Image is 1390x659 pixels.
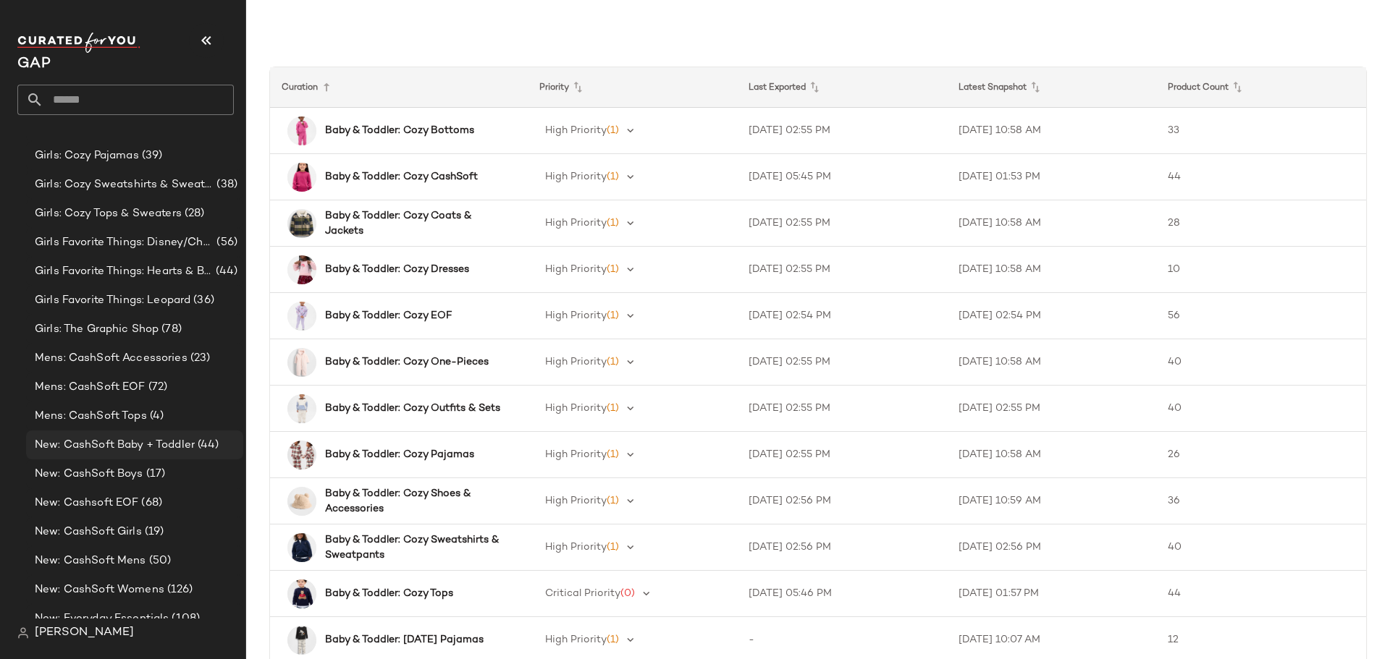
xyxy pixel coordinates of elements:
td: 40 [1156,386,1366,432]
span: Girls: Cozy Tops & Sweaters [35,205,182,222]
td: 40 [1156,524,1366,571]
span: High Priority [545,264,607,275]
span: Girls Favorite Things: Leopard [35,292,190,309]
span: High Priority [545,218,607,229]
td: [DATE] 02:54 PM [737,293,947,339]
td: [DATE] 10:59 AM [947,478,1157,524]
span: (1) [607,542,619,553]
span: Mens: CashSoft Accessories [35,350,188,367]
span: (1) [607,310,619,321]
b: Baby & Toddler: Cozy EOF [325,308,452,323]
span: High Priority [545,403,607,414]
td: [DATE] 02:55 PM [947,386,1157,432]
td: 40 [1156,339,1366,386]
span: High Priority [545,357,607,367]
span: (28) [182,205,205,222]
b: Baby & Toddler: Cozy CashSoft [325,169,478,184]
b: Baby & Toddler: Cozy Tops [325,586,453,601]
span: (1) [607,125,619,136]
td: [DATE] 01:53 PM [947,154,1157,200]
span: (50) [146,553,172,569]
span: (0) [620,588,635,599]
b: Baby & Toddler: Cozy Shoes & Accessories [325,486,502,516]
span: New: CashSoft Womens [35,582,164,598]
th: Priority [528,67,738,108]
td: [DATE] 02:55 PM [737,432,947,478]
td: [DATE] 02:55 PM [737,247,947,293]
td: [DATE] 05:46 PM [737,571,947,617]
span: Girls: Cozy Sweatshirts & Sweatpants [35,177,214,193]
b: Baby & Toddler: Cozy Pajamas [325,447,474,462]
span: (56) [214,234,237,251]
span: High Priority [545,125,607,136]
span: (44) [195,437,219,454]
th: Last Exported [737,67,947,108]
span: (44) [213,263,237,280]
img: svg%3e [17,627,29,639]
span: New: Cashsoft EOF [35,495,138,511]
td: 36 [1156,478,1366,524]
img: cn60127558.jpg [287,348,316,377]
span: Mens: CashSoft EOF [35,379,146,396]
span: (72) [146,379,168,396]
td: [DATE] 10:58 AM [947,339,1157,386]
img: cn60331806.jpg [287,255,316,284]
b: Baby & Toddler: Cozy Outfits & Sets [325,401,500,416]
span: New: CashSoft Girls [35,524,142,540]
span: High Priority [545,634,607,645]
span: (23) [188,350,211,367]
img: cfy_white_logo.C9jOOHJF.svg [17,33,140,53]
img: cn60376316.jpg [287,579,316,608]
span: (78) [159,321,182,338]
span: (1) [607,264,619,275]
span: (108) [169,611,200,627]
td: [DATE] 02:55 PM [737,200,947,247]
td: [DATE] 02:55 PM [737,108,947,154]
td: [DATE] 10:58 AM [947,247,1157,293]
td: 44 [1156,571,1366,617]
td: 33 [1156,108,1366,154]
img: cn60219595.jpg [287,487,316,516]
td: 56 [1156,293,1366,339]
span: High Priority [545,496,607,506]
img: cn59894304.jpg [287,209,316,238]
span: High Priority [545,449,607,460]
img: cn60213542.jpg [287,302,316,331]
span: (38) [214,177,237,193]
span: High Priority [545,171,607,182]
b: Baby & Toddler: Cozy Dresses [325,262,469,277]
span: New: CashSoft Mens [35,553,146,569]
td: [DATE] 05:45 PM [737,154,947,200]
span: (1) [607,357,619,367]
span: (1) [607,218,619,229]
span: New: CashSoft Boys [35,466,143,482]
span: (36) [190,292,214,309]
span: High Priority [545,310,607,321]
td: 10 [1156,247,1366,293]
span: (1) [607,496,619,506]
span: (1) [607,171,619,182]
td: [DATE] 10:58 AM [947,108,1157,154]
img: cn59807343.jpg [287,626,316,655]
span: (39) [139,148,163,164]
span: Girls: The Graphic Shop [35,321,159,338]
span: (1) [607,449,619,460]
span: Critical Priority [545,588,620,599]
td: 26 [1156,432,1366,478]
b: Baby & Toddler: Cozy Coats & Jackets [325,208,502,239]
span: Girls Favorite Things: Disney/Characters [35,234,214,251]
img: cn59913013.jpg [287,533,316,562]
td: 28 [1156,200,1366,247]
span: Current Company Name [17,56,51,72]
td: [DATE] 10:58 AM [947,200,1157,247]
span: Mens: CashSoft Tops [35,408,147,425]
span: (19) [142,524,164,540]
td: [DATE] 01:57 PM [947,571,1157,617]
th: Curation [270,67,528,108]
span: (68) [138,495,162,511]
td: [DATE] 02:56 PM [737,478,947,524]
span: [PERSON_NAME] [35,624,134,642]
td: [DATE] 02:56 PM [737,524,947,571]
td: [DATE] 02:54 PM [947,293,1157,339]
span: New: Everyday Essentials [35,611,169,627]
